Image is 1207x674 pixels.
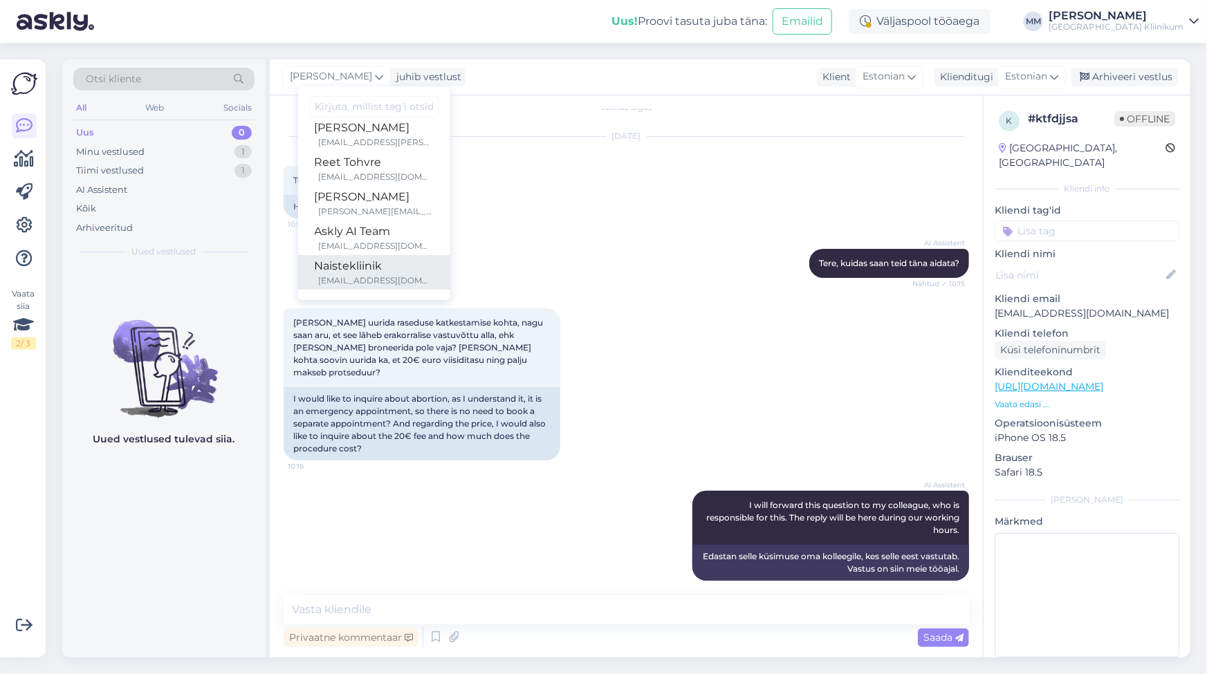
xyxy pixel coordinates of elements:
[611,13,767,30] div: Proovi tasuta juba täna:
[995,203,1179,218] p: Kliendi tag'id
[11,288,36,350] div: Vaata siia
[611,15,638,28] b: Uus!
[284,628,418,647] div: Privaatne kommentaar
[132,245,196,258] span: Uued vestlused
[288,219,340,230] span: 10:15
[232,126,252,140] div: 0
[76,221,133,235] div: Arhiveeritud
[309,96,439,118] input: Kirjuta, millist tag'i otsid
[995,182,1179,195] div: Kliendi info
[293,317,545,377] span: [PERSON_NAME] uurida raseduse katkestamise kohta, nagu saan aru, et see lâheb erakorralise vastuv...
[76,145,145,159] div: Minu vestlused
[298,151,450,186] a: Reet Tohvre[EMAIL_ADDRESS][DOMAIN_NAME]
[995,398,1179,411] p: Vaata edasi ...
[93,432,235,447] p: Uued vestlused tulevad siia.
[298,117,450,151] a: [PERSON_NAME][EMAIL_ADDRESS][PERSON_NAME][DOMAIN_NAME]
[319,171,434,183] div: [EMAIL_ADDRESS][DOMAIN_NAME]
[995,365,1179,380] p: Klienditeekond
[995,306,1179,321] p: [EMAIL_ADDRESS][DOMAIN_NAME]
[999,141,1165,170] div: [GEOGRAPHIC_DATA], [GEOGRAPHIC_DATA]
[1049,10,1199,32] a: [PERSON_NAME][GEOGRAPHIC_DATA] Kliinikum
[863,69,905,84] span: Estonian
[1071,68,1178,86] div: Arhiveeri vestlus
[298,255,450,290] a: Naistekliinik[EMAIL_ADDRESS][DOMAIN_NAME]
[995,416,1179,431] p: Operatsioonisüsteem
[1049,10,1183,21] div: [PERSON_NAME]
[298,186,450,221] a: [PERSON_NAME][PERSON_NAME][EMAIL_ADDRESS][DOMAIN_NAME]
[1114,111,1175,127] span: Offline
[849,9,991,34] div: Väljaspool tööaega
[995,451,1179,465] p: Brauser
[706,500,961,535] span: I will forward this question to my colleague, who is responsible for this. The reply will be here...
[298,221,450,255] a: Askly AI Team[EMAIL_ADDRESS][DOMAIN_NAME]
[11,337,36,350] div: 2 / 3
[221,99,255,117] div: Socials
[11,71,37,97] img: Askly Logo
[319,136,434,149] div: [EMAIL_ADDRESS][PERSON_NAME][DOMAIN_NAME]
[995,247,1179,261] p: Kliendi nimi
[143,99,167,117] div: Web
[290,69,372,84] span: [PERSON_NAME]
[934,70,993,84] div: Klienditugi
[995,380,1103,393] a: [URL][DOMAIN_NAME]
[319,274,434,287] div: [EMAIL_ADDRESS][DOMAIN_NAME]
[1006,115,1013,126] span: k
[1028,111,1114,127] div: # ktfdjjsa
[995,268,1163,283] input: Lisa nimi
[319,205,434,218] div: [PERSON_NAME][EMAIL_ADDRESS][DOMAIN_NAME]
[288,461,340,471] span: 10:16
[913,480,965,490] span: AI Assistent
[315,120,434,136] div: [PERSON_NAME]
[913,581,965,592] span: 10:16
[817,70,851,84] div: Klient
[319,240,434,252] div: [EMAIL_ADDRESS][DOMAIN_NAME]
[923,631,964,644] span: Saada
[995,326,1179,341] p: Kliendi telefon
[315,154,434,171] div: Reet Tohvre
[1005,69,1047,84] span: Estonian
[293,175,313,185] span: Tere,
[284,195,329,218] div: Hello,
[819,258,959,268] span: Tere, kuidas saan teid täna aidata?
[995,431,1179,445] p: iPhone OS 18.5
[76,183,127,197] div: AI Assistent
[284,130,969,142] div: [DATE]
[234,145,252,159] div: 1
[773,8,832,35] button: Emailid
[73,99,89,117] div: All
[912,279,965,289] span: Nähtud ✓ 10:15
[995,465,1179,480] p: Safari 18.5
[315,189,434,205] div: [PERSON_NAME]
[995,221,1179,241] input: Lisa tag
[1024,12,1043,31] div: MM
[76,202,96,216] div: Kõik
[62,295,266,420] img: No chats
[284,387,560,460] div: I would like to inquire about abortion, as I understand it, it is an emergency appointment, so th...
[1049,21,1183,32] div: [GEOGRAPHIC_DATA] Kliinikum
[995,494,1179,506] div: [PERSON_NAME]
[315,258,434,274] div: Naistekliinik
[76,164,144,178] div: Tiimi vestlused
[234,164,252,178] div: 1
[913,238,965,248] span: AI Assistent
[391,70,461,84] div: juhib vestlust
[995,514,1179,529] p: Märkmed
[692,545,969,581] div: Edastan selle küsimuse oma kolleegile, kes selle eest vastutab. Vastus on siin meie tööajal.
[315,223,434,240] div: Askly AI Team
[76,126,94,140] div: Uus
[995,292,1179,306] p: Kliendi email
[86,72,141,86] span: Otsi kliente
[995,341,1106,359] div: Küsi telefoninumbrit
